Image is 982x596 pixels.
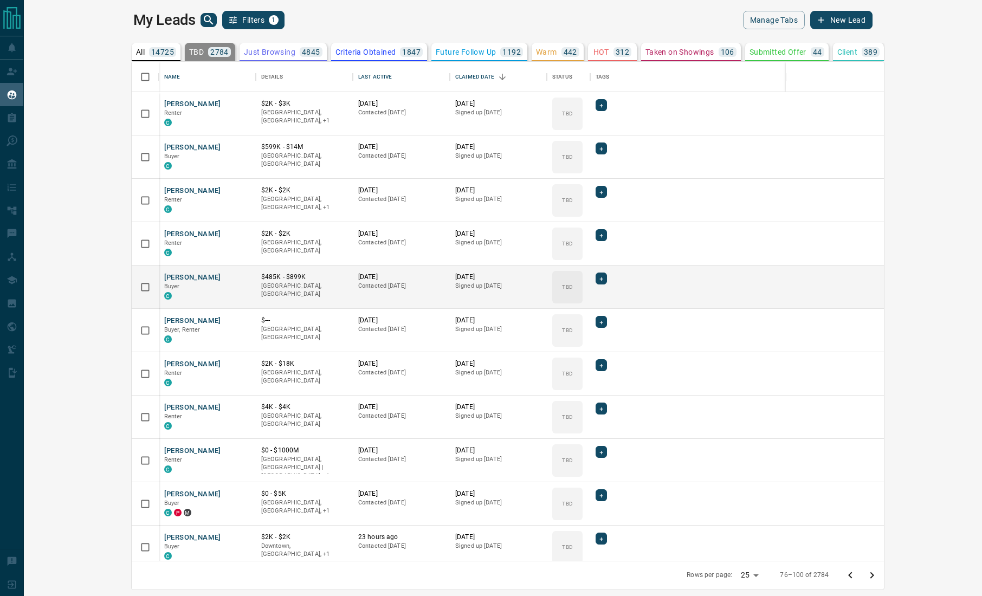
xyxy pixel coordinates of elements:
[261,273,347,282] p: $485K - $899K
[562,413,572,421] p: TBD
[261,368,347,385] p: [GEOGRAPHIC_DATA], [GEOGRAPHIC_DATA]
[358,489,444,498] p: [DATE]
[536,48,557,56] p: Warm
[164,109,183,116] span: Renter
[164,249,172,256] div: condos.ca
[596,533,607,545] div: +
[455,316,541,325] p: [DATE]
[562,196,572,204] p: TBD
[261,142,347,152] p: $599K - $14M
[358,403,444,412] p: [DATE]
[358,99,444,108] p: [DATE]
[455,542,541,550] p: Signed up [DATE]
[256,62,353,92] div: Details
[358,273,444,282] p: [DATE]
[164,205,172,213] div: condos.ca
[455,412,541,420] p: Signed up [DATE]
[552,62,572,92] div: Status
[599,316,603,327] span: +
[599,533,603,544] span: +
[645,48,714,56] p: Taken on Showings
[164,413,183,420] span: Renter
[495,69,510,85] button: Sort
[562,456,572,464] p: TBD
[302,48,320,56] p: 4845
[358,238,444,247] p: Contacted [DATE]
[164,552,172,560] div: condos.ca
[358,229,444,238] p: [DATE]
[261,325,347,342] p: [GEOGRAPHIC_DATA], [GEOGRAPHIC_DATA]
[164,335,172,343] div: condos.ca
[261,152,347,169] p: [GEOGRAPHIC_DATA], [GEOGRAPHIC_DATA]
[599,143,603,154] span: +
[455,62,495,92] div: Claimed Date
[596,489,607,501] div: +
[455,282,541,290] p: Signed up [DATE]
[261,489,347,498] p: $0 - $5K
[562,239,572,248] p: TBD
[436,48,496,56] p: Future Follow Up
[596,62,610,92] div: Tags
[261,359,347,368] p: $2K - $18K
[164,543,180,550] span: Buyer
[599,446,603,457] span: +
[455,455,541,464] p: Signed up [DATE]
[164,509,172,516] div: condos.ca
[721,48,734,56] p: 106
[261,108,347,125] p: Toronto
[164,456,183,463] span: Renter
[164,153,180,160] span: Buyer
[358,498,444,507] p: Contacted [DATE]
[159,62,256,92] div: Name
[261,533,347,542] p: $2K - $2K
[562,153,572,161] p: TBD
[164,326,201,333] span: Buyer, Renter
[164,379,172,386] div: condos.ca
[450,62,547,92] div: Claimed Date
[455,108,541,117] p: Signed up [DATE]
[455,498,541,507] p: Signed up [DATE]
[358,195,444,204] p: Contacted [DATE]
[164,292,172,300] div: condos.ca
[164,359,221,370] button: [PERSON_NAME]
[547,62,590,92] div: Status
[616,48,629,56] p: 312
[358,412,444,420] p: Contacted [DATE]
[358,359,444,368] p: [DATE]
[562,283,572,291] p: TBD
[839,565,861,586] button: Go to previous page
[201,13,217,27] button: search button
[164,489,221,500] button: [PERSON_NAME]
[813,48,822,56] p: 44
[244,48,295,56] p: Just Browsing
[455,195,541,204] p: Signed up [DATE]
[261,186,347,195] p: $2K - $2K
[596,403,607,414] div: +
[562,109,572,118] p: TBD
[590,62,978,92] div: Tags
[164,239,183,247] span: Renter
[261,282,347,299] p: [GEOGRAPHIC_DATA], [GEOGRAPHIC_DATA]
[261,195,347,212] p: Toronto
[455,403,541,412] p: [DATE]
[261,542,347,559] p: Toronto
[261,403,347,412] p: $4K - $4K
[596,142,607,154] div: +
[455,229,541,238] p: [DATE]
[736,567,763,583] div: 25
[151,48,174,56] p: 14725
[564,48,577,56] p: 442
[335,48,396,56] p: Criteria Obtained
[596,359,607,371] div: +
[164,62,180,92] div: Name
[864,48,877,56] p: 389
[455,186,541,195] p: [DATE]
[562,370,572,378] p: TBD
[164,465,172,473] div: condos.ca
[164,403,221,413] button: [PERSON_NAME]
[358,142,444,152] p: [DATE]
[455,489,541,498] p: [DATE]
[270,16,277,24] span: 1
[596,229,607,241] div: +
[358,108,444,117] p: Contacted [DATE]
